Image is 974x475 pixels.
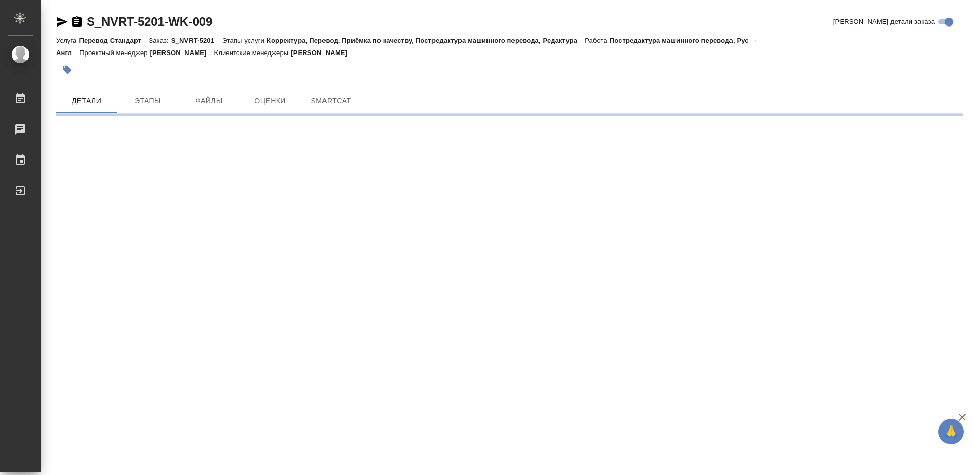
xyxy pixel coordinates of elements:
button: Добавить тэг [56,59,78,81]
p: Клиентские менеджеры [214,49,291,57]
span: Детали [62,95,111,108]
p: S_NVRT-5201 [171,37,222,44]
p: Услуга [56,37,79,44]
p: Работа [585,37,610,44]
span: Оценки [246,95,294,108]
span: [PERSON_NAME] детали заказа [833,17,935,27]
p: Проектный менеджер [79,49,150,57]
p: Заказ: [149,37,171,44]
span: Файлы [184,95,233,108]
p: Этапы услуги [222,37,267,44]
p: Корректура, Перевод, Приёмка по качеству, Постредактура машинного перевода, Редактура [267,37,585,44]
p: Перевод Стандарт [79,37,149,44]
p: [PERSON_NAME] [291,49,355,57]
button: Скопировать ссылку [71,16,83,28]
button: 🙏 [938,419,964,444]
a: S_NVRT-5201-WK-009 [87,15,212,29]
span: SmartCat [307,95,356,108]
button: Скопировать ссылку для ЯМессенджера [56,16,68,28]
span: 🙏 [942,421,960,442]
p: [PERSON_NAME] [150,49,214,57]
span: Этапы [123,95,172,108]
